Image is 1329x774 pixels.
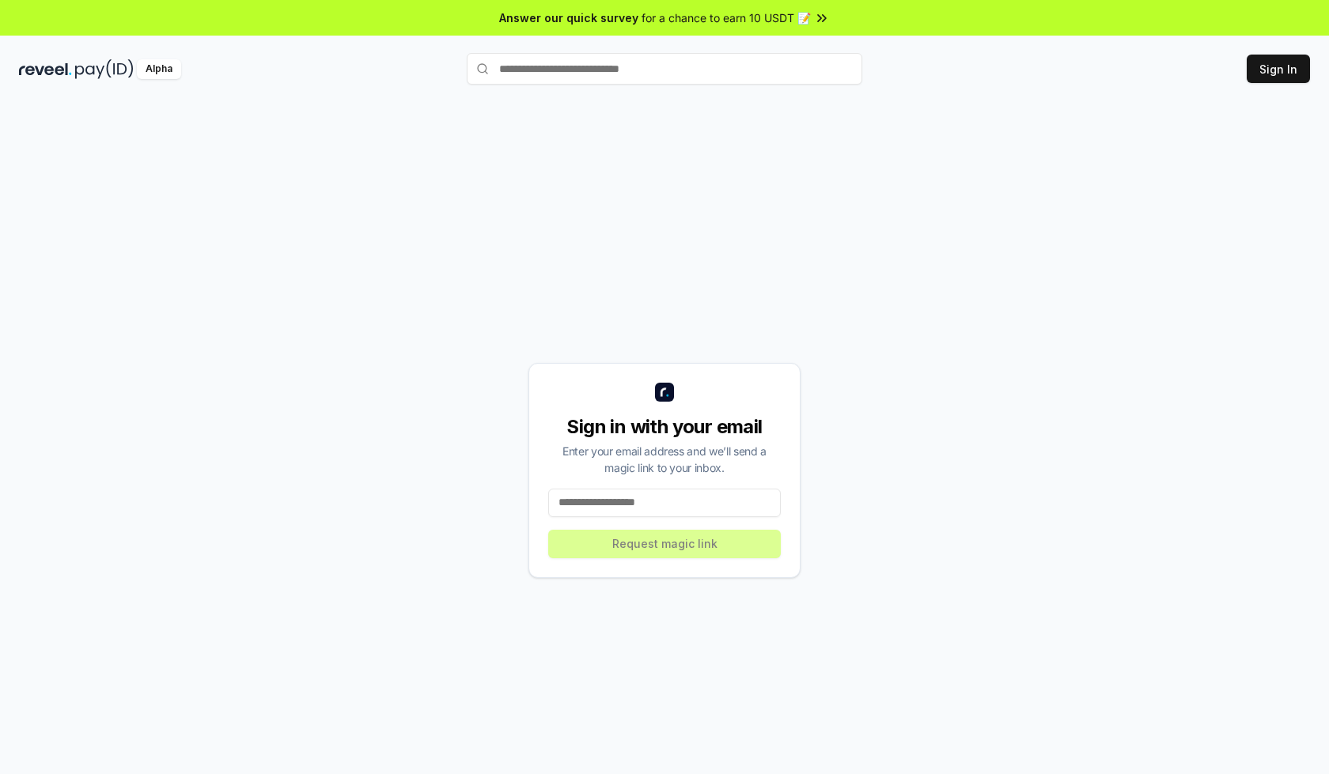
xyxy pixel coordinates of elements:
[19,59,72,79] img: reveel_dark
[137,59,181,79] div: Alpha
[642,9,811,26] span: for a chance to earn 10 USDT 📝
[75,59,134,79] img: pay_id
[655,383,674,402] img: logo_small
[548,443,781,476] div: Enter your email address and we’ll send a magic link to your inbox.
[499,9,638,26] span: Answer our quick survey
[1247,55,1310,83] button: Sign In
[548,414,781,440] div: Sign in with your email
